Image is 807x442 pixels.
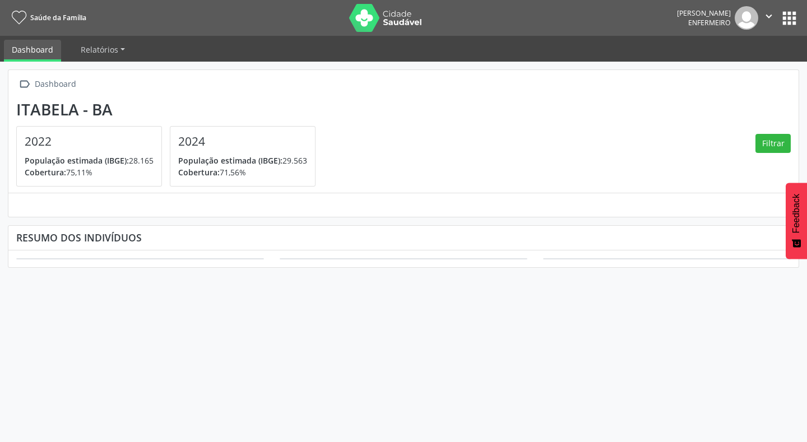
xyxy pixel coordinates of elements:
span: Cobertura: [178,167,220,178]
span: População estimada (IBGE): [178,155,282,166]
p: 75,11% [25,166,154,178]
span: Enfermeiro [688,18,731,27]
button: apps [780,8,799,28]
button: Filtrar [755,134,791,153]
a: Dashboard [4,40,61,62]
p: 28.165 [25,155,154,166]
span: Relatórios [81,44,118,55]
i:  [763,10,775,22]
span: Cobertura: [25,167,66,178]
button:  [758,6,780,30]
a:  Dashboard [16,76,78,92]
div: Resumo dos indivíduos [16,231,791,244]
button: Feedback - Mostrar pesquisa [786,183,807,259]
div: Itabela - BA [16,100,323,119]
h4: 2022 [25,134,154,148]
h4: 2024 [178,134,307,148]
p: 71,56% [178,166,307,178]
span: População estimada (IBGE): [25,155,129,166]
img: img [735,6,758,30]
i:  [16,76,33,92]
p: 29.563 [178,155,307,166]
a: Saúde da Família [8,8,86,27]
div: Dashboard [33,76,78,92]
span: Feedback [791,194,801,233]
span: Saúde da Família [30,13,86,22]
div: [PERSON_NAME] [677,8,731,18]
a: Relatórios [73,40,133,59]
